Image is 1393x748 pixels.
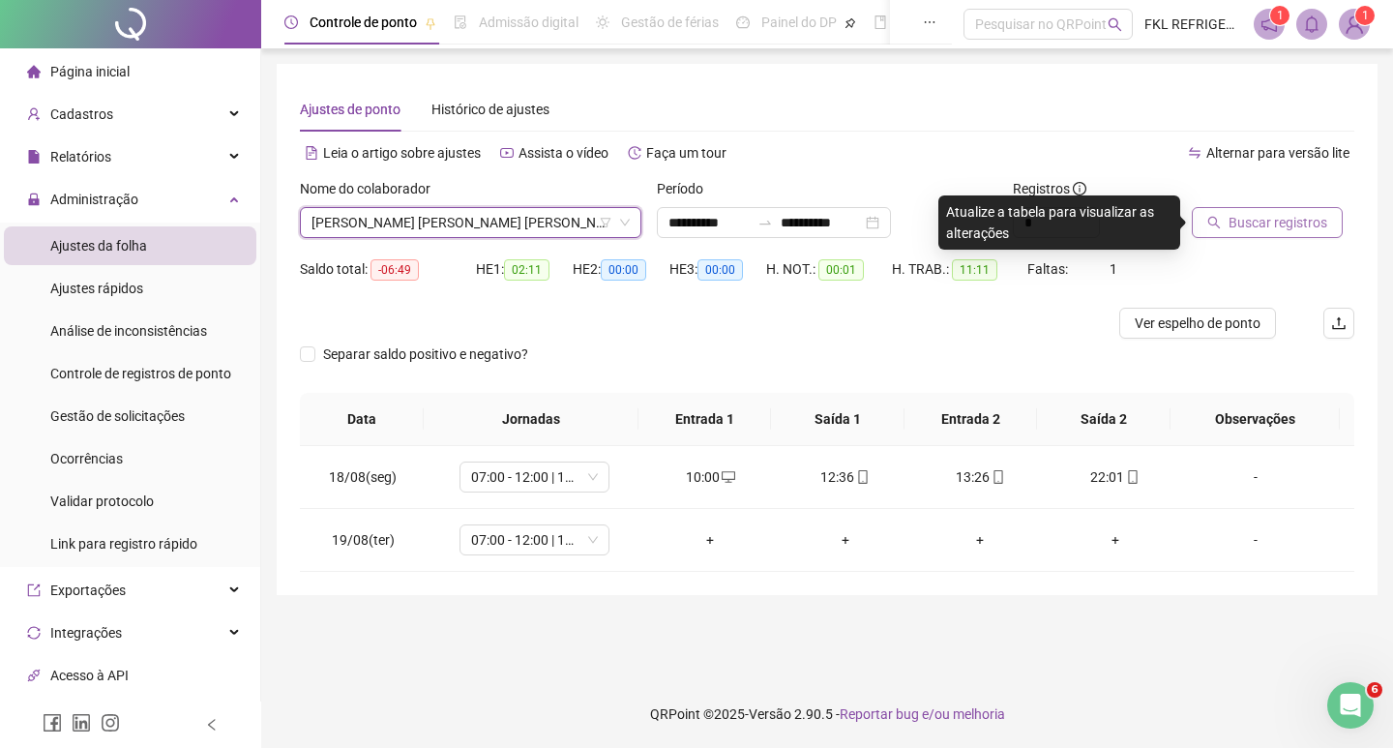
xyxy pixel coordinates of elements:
[1110,261,1117,277] span: 1
[50,668,129,683] span: Acesso à API
[761,15,837,30] span: Painel do DP
[1119,308,1276,339] button: Ver espelho de ponto
[771,393,904,446] th: Saída 1
[720,470,735,484] span: desktop
[454,15,467,29] span: file-done
[757,215,773,230] span: to
[72,713,91,733] span: linkedin
[1063,529,1168,551] div: +
[669,258,766,281] div: HE 3:
[101,713,120,733] span: instagram
[1331,315,1347,331] span: upload
[646,145,726,161] span: Faça um tour
[50,64,130,79] span: Página inicial
[300,178,443,199] label: Nome do colaborador
[929,466,1033,488] div: 13:26
[1144,14,1242,35] span: FKL REFRIGERAÇÃO LTDA
[1199,466,1313,488] div: -
[370,259,419,281] span: -06:49
[1199,529,1313,551] div: -
[50,281,143,296] span: Ajustes rápidos
[43,713,62,733] span: facebook
[27,107,41,121] span: user-add
[923,15,936,29] span: ellipsis
[1260,15,1278,33] span: notification
[1327,682,1374,729] iframe: Intercom live chat
[1229,212,1327,233] span: Buscar registros
[628,146,641,160] span: history
[50,583,126,598] span: Exportações
[757,215,773,230] span: swap-right
[323,145,481,161] span: Leia o artigo sobre ajustes
[300,102,400,117] span: Ajustes de ponto
[471,463,598,492] span: 07:00 - 12:00 | 13:00 - 17:00
[1063,466,1168,488] div: 22:01
[1073,182,1086,195] span: info-circle
[27,65,41,78] span: home
[1186,408,1324,430] span: Observações
[1340,10,1369,39] img: 80583
[659,466,763,488] div: 10:00
[50,323,207,339] span: Análise de inconsistências
[573,258,669,281] div: HE 2:
[1124,470,1140,484] span: mobile
[305,146,318,160] span: file-text
[50,366,231,381] span: Controle de registros de ponto
[1303,15,1320,33] span: bell
[50,149,111,165] span: Relatórios
[27,193,41,206] span: lock
[519,145,608,161] span: Assista o vídeo
[504,259,549,281] span: 02:11
[1355,6,1375,25] sup: Atualize o seu contato no menu Meus Dados
[471,525,598,554] span: 07:00 - 12:00 | 13:00 - 17:00
[892,258,1027,281] div: H. TRAB.:
[50,494,154,509] span: Validar protocolo
[904,393,1038,446] th: Entrada 2
[425,17,436,29] span: pushpin
[793,529,898,551] div: +
[50,192,138,207] span: Administração
[596,15,609,29] span: sun
[601,259,646,281] span: 00:00
[1027,261,1071,277] span: Faltas:
[310,15,417,30] span: Controle de ponto
[1362,9,1369,22] span: 1
[27,583,41,597] span: export
[1171,393,1340,446] th: Observações
[990,470,1005,484] span: mobile
[500,146,514,160] span: youtube
[854,470,870,484] span: mobile
[27,669,41,682] span: api
[840,706,1005,722] span: Reportar bug e/ou melhoria
[311,208,630,237] span: EDSON PEDRO DE SOUZA ALVES
[1037,393,1171,446] th: Saída 2
[697,259,743,281] span: 00:00
[50,536,197,552] span: Link para registro rápido
[50,238,147,254] span: Ajustes da folha
[845,17,856,29] span: pushpin
[749,706,791,722] span: Versão
[619,217,631,228] span: down
[27,150,41,164] span: file
[874,15,887,29] span: book
[431,102,549,117] span: Histórico de ajustes
[1135,313,1260,334] span: Ver espelho de ponto
[27,626,41,640] span: sync
[621,15,719,30] span: Gestão de férias
[1013,178,1086,199] span: Registros
[1207,216,1221,229] span: search
[818,259,864,281] span: 00:01
[793,466,898,488] div: 12:36
[659,529,763,551] div: +
[205,718,219,732] span: left
[315,344,536,365] span: Separar saldo positivo e negativo?
[1277,9,1284,22] span: 1
[1367,682,1382,698] span: 6
[300,258,476,281] div: Saldo total:
[284,15,298,29] span: clock-circle
[50,106,113,122] span: Cadastros
[50,451,123,466] span: Ocorrências
[1108,17,1122,32] span: search
[50,625,122,641] span: Integrações
[1270,6,1289,25] sup: 1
